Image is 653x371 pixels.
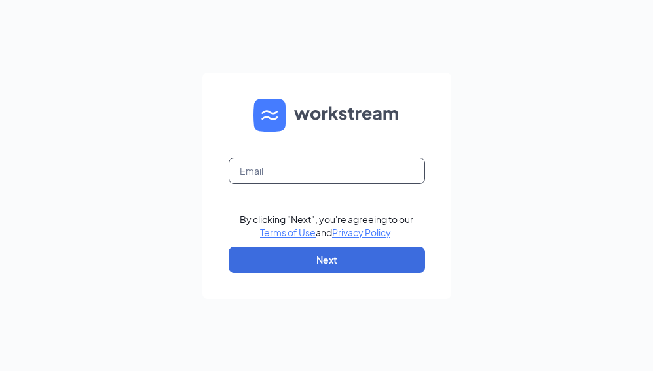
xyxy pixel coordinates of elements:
button: Next [229,247,425,273]
a: Terms of Use [260,226,316,238]
a: Privacy Policy [332,226,390,238]
input: Email [229,158,425,184]
div: By clicking "Next", you're agreeing to our and . [240,213,413,239]
img: WS logo and Workstream text [253,99,400,132]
